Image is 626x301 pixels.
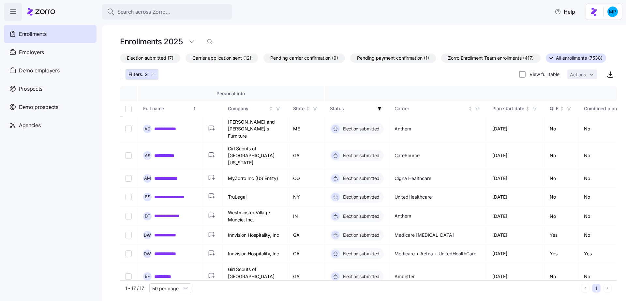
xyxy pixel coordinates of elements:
div: Not sorted [468,106,472,111]
div: Combined plan [584,105,617,112]
button: 1 [592,284,601,293]
td: [DATE] [487,206,544,226]
td: GA [288,245,325,263]
a: Demo employers [4,61,97,80]
span: Election submitted [341,126,380,132]
a: Demo prospects [4,98,97,116]
div: Status [330,105,375,112]
td: Yes [544,226,579,245]
span: Actions [570,72,586,77]
button: Search across Zorro... [102,4,232,20]
input: Select record 7 [125,250,132,257]
a: Agencies [4,116,97,134]
td: [DATE] [487,169,544,188]
div: Not sorted [269,106,273,111]
input: Select record 6 [125,232,132,238]
td: GA [288,226,325,245]
div: Sorted ascending [192,106,197,111]
td: ME [288,116,325,143]
td: [PERSON_NAME] and [PERSON_NAME]'s Furniture [223,116,288,143]
td: NY [288,188,325,206]
td: No [544,143,579,169]
a: Prospects [4,80,97,98]
input: Select record 1 [125,126,132,132]
td: TruLegal [223,188,288,206]
h1: Enrollments 2025 [120,37,183,47]
td: GA [288,263,325,290]
button: Filters: 2 [126,69,158,80]
div: State [293,105,305,112]
td: MyZorro Inc (US Entity) [223,169,288,188]
a: Enrollments [4,25,97,43]
span: Medicare [MEDICAL_DATA] [395,232,454,238]
td: CO [288,169,325,188]
span: Filters: 2 [128,71,148,78]
td: No [544,206,579,226]
div: Plan start date [492,105,524,112]
span: E F [145,274,150,278]
div: Not sorted [559,106,564,111]
span: Ambetter [395,273,415,280]
td: Yes [544,245,579,263]
input: Select record 2 [125,152,132,159]
td: [DATE] [487,116,544,143]
td: No [544,188,579,206]
button: Actions [567,69,597,79]
span: B S [145,195,150,199]
th: CompanyNot sorted [223,101,288,116]
span: Agencies [19,121,40,129]
div: QLE [550,105,559,112]
span: D W [144,233,151,237]
button: Next page [603,284,612,293]
td: IN [288,206,325,226]
th: CarrierNot sorted [389,101,487,116]
span: Zorro Enrollment Team enrollments (417) [448,54,534,62]
span: Medicare + Aetna + UnitedHealthCare [395,250,476,257]
span: Anthem [395,126,411,132]
span: Employers [19,48,44,56]
td: [DATE] [487,143,544,169]
div: Not sorted [525,106,530,111]
span: Election submitted [341,194,380,200]
td: Innvision Hospitality, Inc [223,245,288,263]
span: Prospects [19,85,42,93]
span: Carrier application sent (12) [192,54,251,62]
input: Select record 4 [125,194,132,200]
span: Enrollments [19,30,46,38]
span: Pending payment confirmation (1) [357,54,429,62]
span: A M [144,176,151,180]
td: GA [288,143,325,169]
span: Anthem [395,213,411,219]
span: Pending carrier confirmation (9) [270,54,338,62]
th: QLENot sorted [544,101,579,116]
label: View full table [526,71,559,78]
td: Westminster Village Muncie, Inc. [223,206,288,226]
span: Demo employers [19,67,60,75]
th: StateNot sorted [288,101,325,116]
span: A D [144,127,150,131]
span: Help [555,8,575,16]
span: All enrollments (7538) [556,54,603,62]
button: Previous page [581,284,589,293]
td: Innvision Hospitality, Inc [223,226,288,245]
span: CareSource [395,152,420,159]
span: Election submitted [341,232,380,238]
th: Plan start dateNot sorted [487,101,544,116]
input: Select all records [125,106,132,112]
span: UnitedHealthcare [395,194,432,200]
span: D W [144,252,151,256]
span: Election submitted [341,213,380,219]
input: Select record 5 [125,213,132,219]
span: Election submitted [341,152,380,159]
span: Demo prospects [19,103,58,111]
div: Carrier [395,105,467,112]
th: Full nameSorted ascending [138,101,203,116]
div: Full name [143,105,191,112]
td: [DATE] [487,188,544,206]
a: Employers [4,43,97,61]
span: D T [145,214,150,218]
span: Election submitted [341,175,380,182]
span: Election submitted (7) [127,54,173,62]
div: Personal info [143,90,319,97]
td: Girl Scouts of [GEOGRAPHIC_DATA][US_STATE] [223,143,288,169]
